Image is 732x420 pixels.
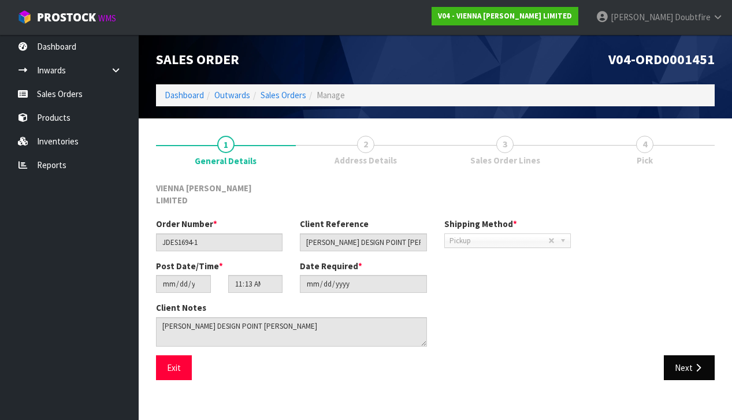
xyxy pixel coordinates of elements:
span: Address Details [335,154,397,166]
input: Client Reference [300,233,426,251]
span: ProStock [37,10,96,25]
button: Next [664,355,715,380]
button: Exit [156,355,192,380]
span: VIENNA [PERSON_NAME] LIMITED [156,183,252,206]
span: Sales Order Lines [470,154,540,166]
label: Shipping Method [444,218,517,230]
span: Sales Order [156,50,239,68]
a: Sales Orders [261,90,306,101]
input: Order Number [156,233,283,251]
span: 1 [217,136,235,153]
span: General Details [156,173,715,389]
span: Pickup [449,234,548,248]
span: Manage [317,90,345,101]
strong: V04 - VIENNA [PERSON_NAME] LIMITED [438,11,572,21]
small: WMS [98,13,116,24]
label: Order Number [156,218,217,230]
span: V04-ORD0001451 [608,50,715,68]
span: Pick [637,154,653,166]
span: [PERSON_NAME] [611,12,673,23]
span: General Details [195,155,257,167]
label: Client Notes [156,302,206,314]
span: 4 [636,136,653,153]
a: Outwards [214,90,250,101]
span: 2 [357,136,374,153]
label: Date Required [300,260,362,272]
span: 3 [496,136,514,153]
a: Dashboard [165,90,204,101]
img: cube-alt.png [17,10,32,24]
label: Post Date/Time [156,260,223,272]
span: Doubtfire [675,12,711,23]
label: Client Reference [300,218,369,230]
